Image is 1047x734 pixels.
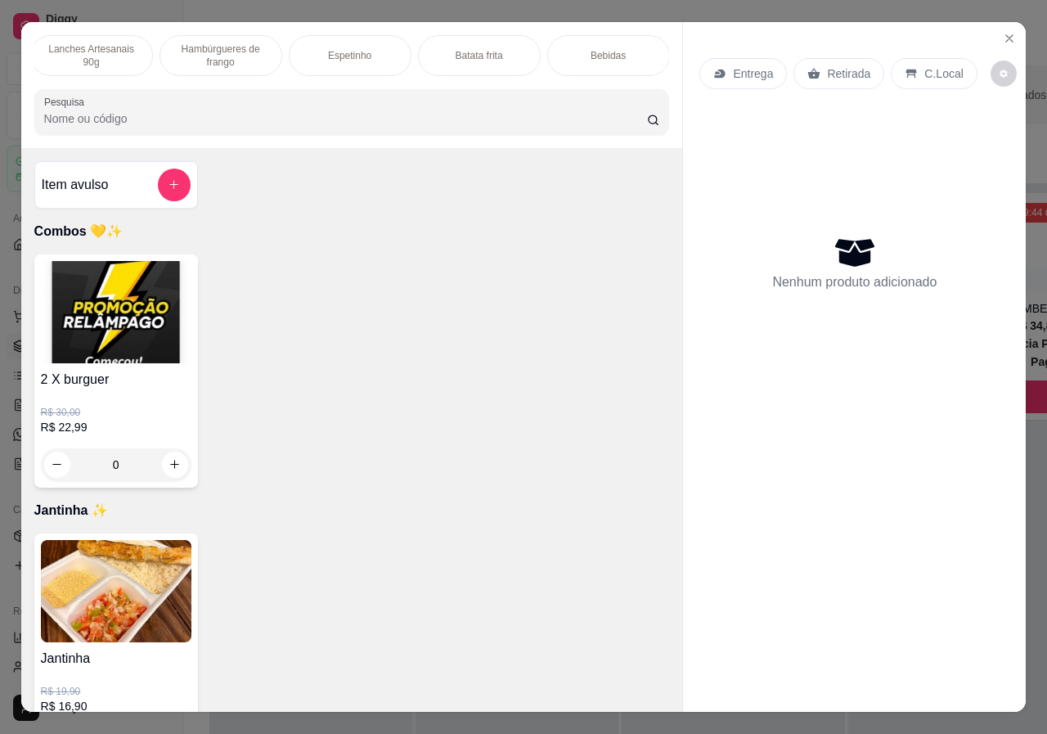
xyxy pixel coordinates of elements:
h4: 2 X burguer [41,370,191,390]
p: Retirada [827,65,870,82]
button: Close [996,25,1022,52]
p: R$ 22,99 [41,419,191,435]
img: product-image [41,261,191,363]
button: decrease-product-quantity [991,61,1017,87]
p: Bebidas [591,49,626,62]
img: product-image [41,540,191,642]
label: Pesquisa [44,95,90,109]
p: R$ 16,90 [41,698,191,714]
p: Jantinha ✨ [34,501,670,520]
p: Lanches Artesanais 90g [44,43,139,69]
p: R$ 30,00 [41,406,191,419]
p: R$ 19,90 [41,685,191,698]
p: Nenhum produto adicionado [772,272,937,292]
p: Hambúrgueres de frango [173,43,268,69]
h4: Jantinha [41,649,191,669]
p: Espetinho [328,49,371,62]
button: add-separate-item [158,169,191,201]
p: C.Local [924,65,963,82]
h4: Item avulso [42,175,109,195]
p: Entrega [733,65,773,82]
p: Combos 💛✨ [34,222,670,241]
p: Batata frita [456,49,503,62]
input: Pesquisa [44,110,647,127]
